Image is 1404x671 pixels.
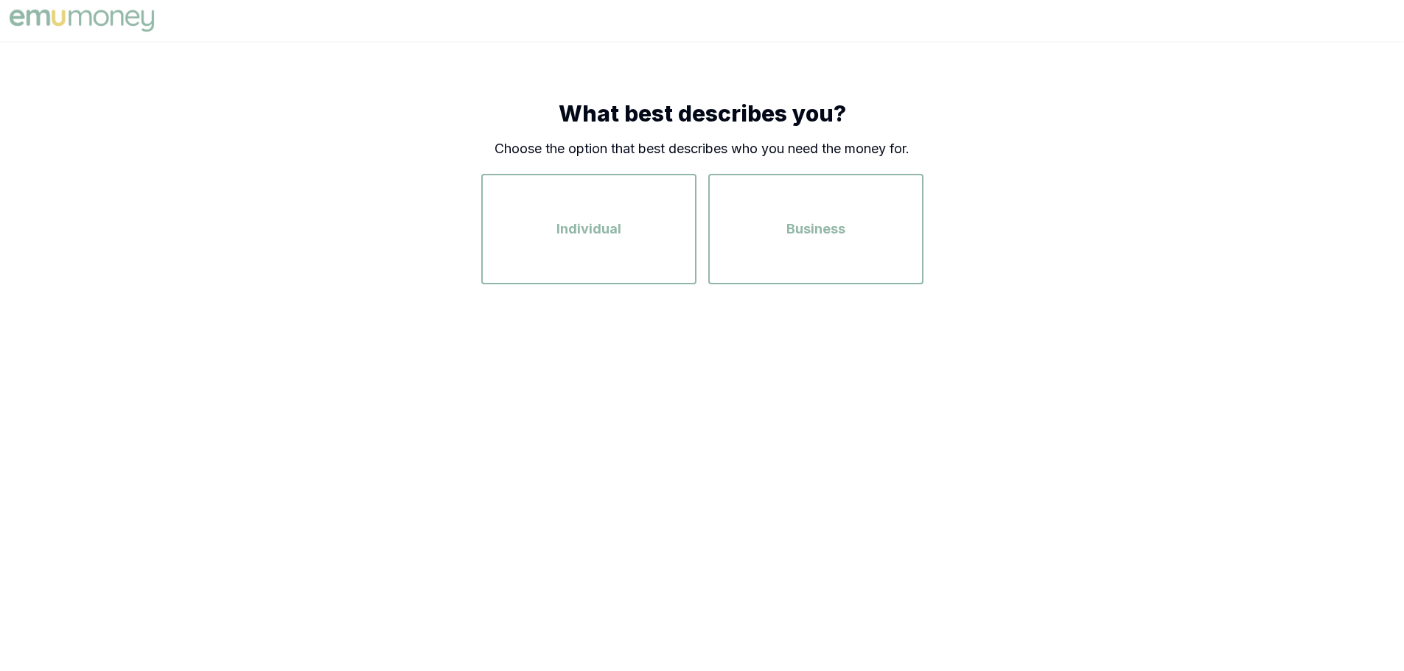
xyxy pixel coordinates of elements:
h1: What best describes you? [481,100,923,127]
span: Business [786,219,845,239]
a: Business [708,222,923,236]
p: Choose the option that best describes who you need the money for. [481,138,923,159]
span: Individual [556,219,621,239]
button: Business [708,174,923,284]
button: Individual [481,174,696,284]
img: Emu Money [6,6,158,35]
a: Individual [481,222,696,236]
